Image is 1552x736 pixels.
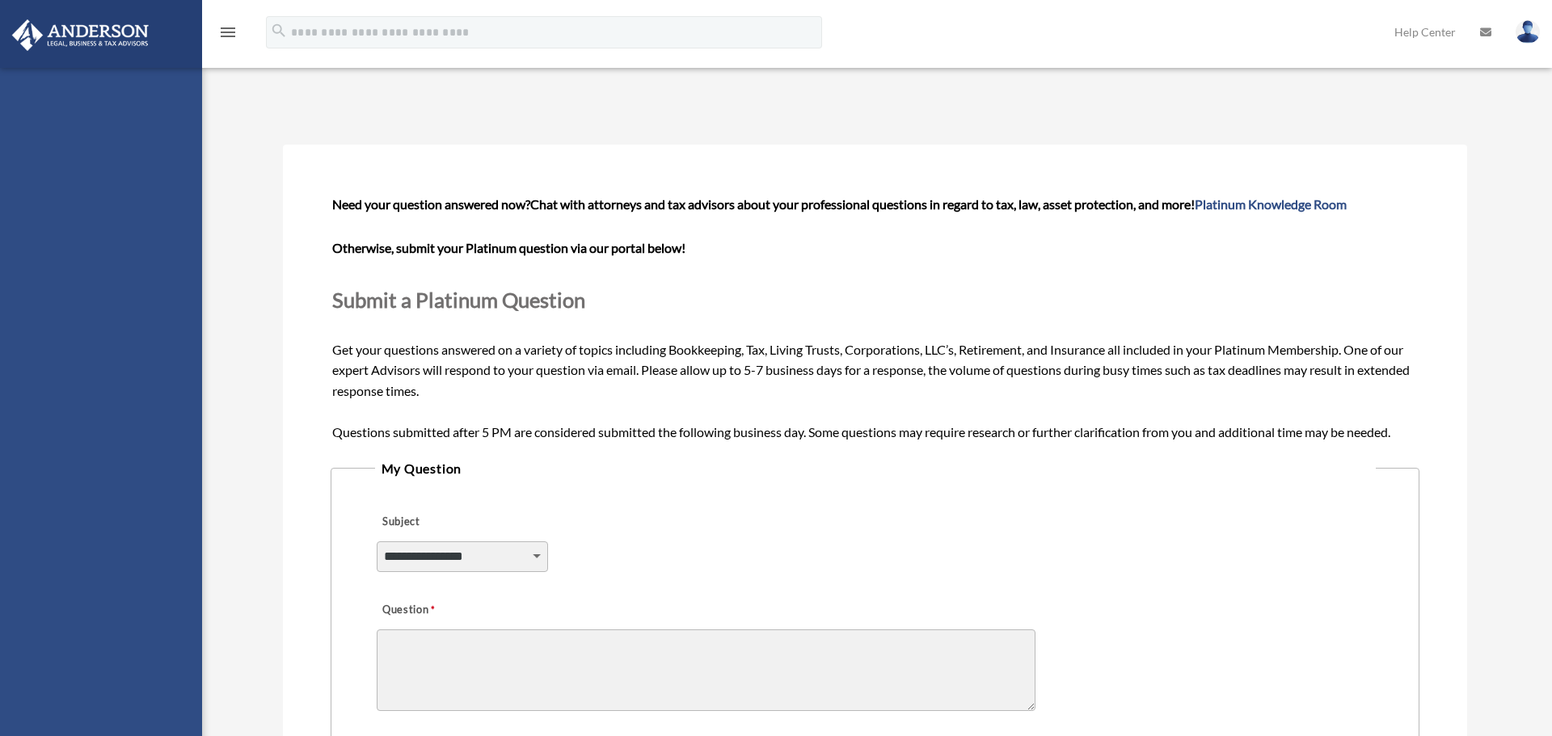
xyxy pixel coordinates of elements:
[332,288,585,312] span: Submit a Platinum Question
[332,196,1419,439] span: Get your questions answered on a variety of topics including Bookkeeping, Tax, Living Trusts, Cor...
[530,196,1347,212] span: Chat with attorneys and tax advisors about your professional questions in regard to tax, law, ass...
[1516,20,1540,44] img: User Pic
[332,240,685,255] b: Otherwise, submit your Platinum question via our portal below!
[270,22,288,40] i: search
[332,196,530,212] span: Need your question answered now?
[7,19,154,51] img: Anderson Advisors Platinum Portal
[375,457,1376,480] legend: My Question
[218,23,238,42] i: menu
[218,28,238,42] a: menu
[1195,196,1347,212] a: Platinum Knowledge Room
[377,511,530,533] label: Subject
[377,599,502,622] label: Question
